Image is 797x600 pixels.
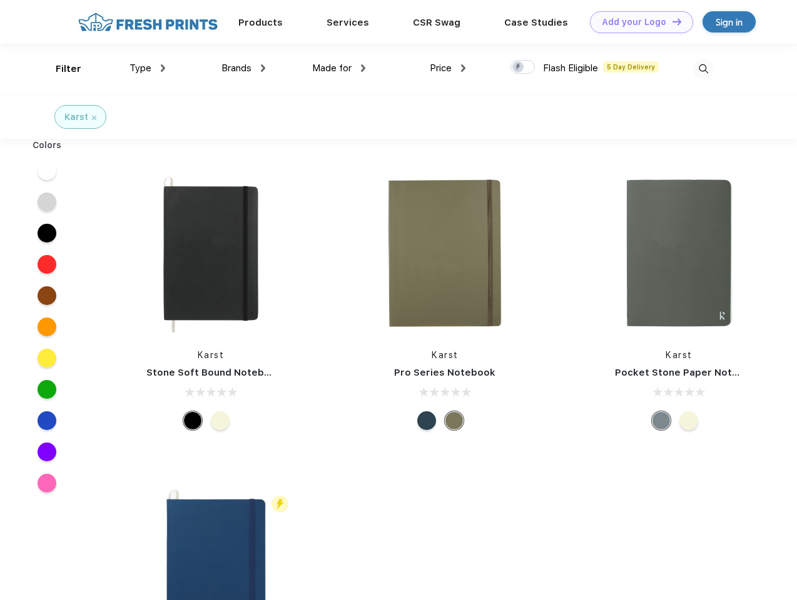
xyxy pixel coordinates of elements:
div: Beige [679,411,698,430]
div: Add your Logo [602,17,666,27]
img: dropdown.png [261,64,265,72]
img: flash_active_toggle.svg [272,496,288,512]
img: DT [673,18,681,25]
img: func=resize&h=266 [596,170,763,336]
img: func=resize&h=266 [128,170,294,336]
span: Price [430,62,452,74]
a: Sign in [703,11,756,32]
img: filter_cancel.svg [92,116,96,120]
div: Karst [64,111,88,124]
a: Karst [198,350,225,360]
a: Services [327,17,369,28]
a: Karst [666,350,693,360]
div: Colors [23,139,71,152]
a: Products [238,17,283,28]
div: Beige [211,411,230,430]
div: Filter [56,62,81,76]
div: Gray [652,411,671,430]
img: dropdown.png [361,64,365,72]
span: Flash Eligible [543,62,598,74]
span: Made for [312,62,352,74]
span: 5 Day Delivery [603,61,659,72]
a: Pro Series Notebook [394,367,495,378]
div: Black [183,411,202,430]
span: Type [129,62,151,74]
img: fo%20logo%202.webp [74,11,221,33]
img: dropdown.png [161,64,165,72]
a: Pocket Stone Paper Notebook [615,367,763,378]
img: dropdown.png [461,64,465,72]
a: Stone Soft Bound Notebook [146,367,282,378]
img: desktop_search.svg [693,59,714,79]
div: Navy [417,411,436,430]
img: func=resize&h=266 [362,170,528,336]
a: CSR Swag [413,17,460,28]
div: Sign in [716,15,743,29]
span: Brands [221,62,251,74]
div: Olive [445,411,464,430]
a: Karst [432,350,459,360]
